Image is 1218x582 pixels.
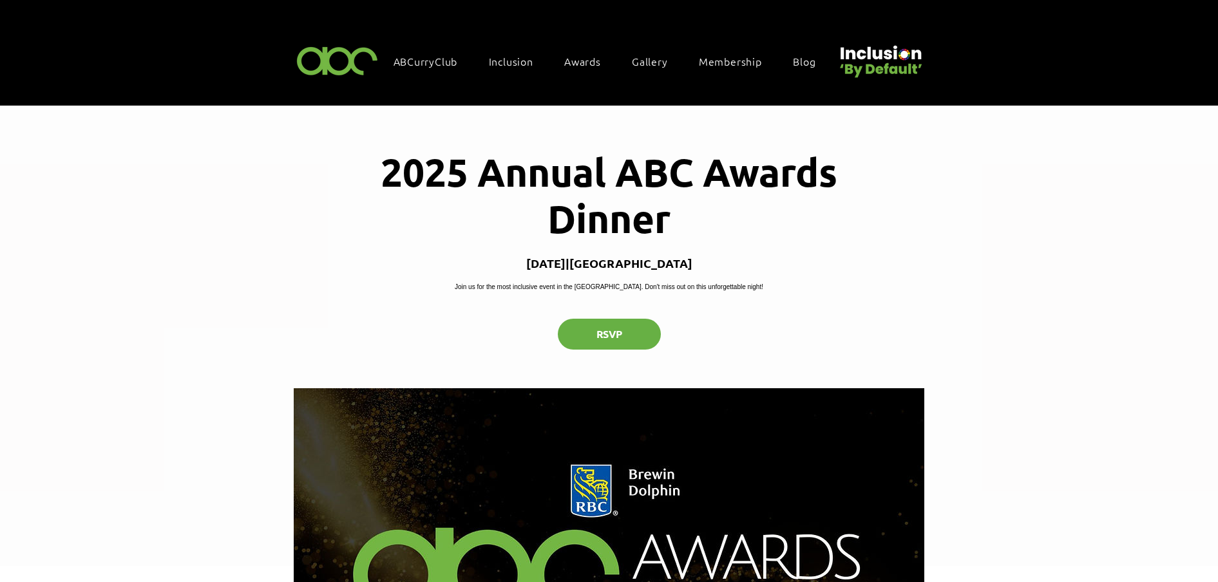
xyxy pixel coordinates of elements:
[699,54,762,68] span: Membership
[387,48,477,75] a: ABCurryClub
[632,54,668,68] span: Gallery
[793,54,815,68] span: Blog
[526,256,566,270] p: [DATE]
[558,319,661,350] button: RSVP
[293,41,382,79] img: ABC-Logo-Blank-Background-01-01-2.png
[489,54,533,68] span: Inclusion
[692,48,781,75] a: Membership
[338,148,880,241] h1: 2025 Annual ABC Awards Dinner
[394,54,458,68] span: ABCurryClub
[566,256,569,270] span: |
[569,256,692,270] p: [GEOGRAPHIC_DATA]
[835,35,924,79] img: Untitled design (22).png
[558,48,620,75] div: Awards
[564,54,601,68] span: Awards
[625,48,687,75] a: Gallery
[387,48,835,75] nav: Site
[482,48,553,75] div: Inclusion
[786,48,835,75] a: Blog
[455,282,763,292] p: Join us for the most inclusive event in the [GEOGRAPHIC_DATA]. Don't miss out on this unforgettab...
